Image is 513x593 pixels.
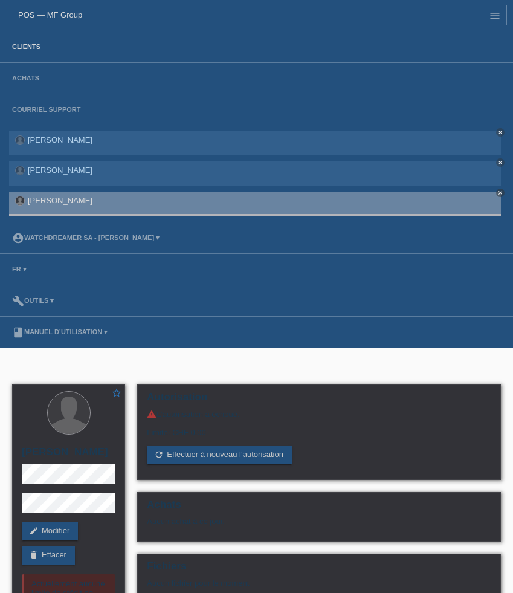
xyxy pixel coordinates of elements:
[147,560,491,578] h2: Fichiers
[28,196,92,205] a: [PERSON_NAME]
[28,166,92,175] a: [PERSON_NAME]
[29,550,39,560] i: delete
[147,446,292,464] a: refreshEffectuer à nouveau l’autorisation
[489,10,501,22] i: menu
[29,526,39,536] i: edit
[154,450,164,459] i: refresh
[111,387,122,398] i: star_border
[496,189,505,197] a: close
[12,326,24,339] i: book
[147,391,491,409] h2: Autorisation
[147,499,491,517] h2: Achats
[12,232,24,244] i: account_circle
[6,43,47,50] a: Clients
[12,295,24,307] i: build
[497,190,503,196] i: close
[22,446,115,464] h2: [PERSON_NAME]
[6,234,166,241] a: account_circleWatchdreamer SA - [PERSON_NAME] ▾
[497,160,503,166] i: close
[28,135,92,144] a: [PERSON_NAME]
[6,106,86,113] a: Courriel Support
[22,522,78,540] a: editModifier
[147,409,156,419] i: warning
[22,546,75,565] a: deleteEffacer
[496,158,505,167] a: close
[6,74,45,82] a: Achats
[6,265,33,273] a: FR ▾
[18,10,82,19] a: POS — MF Group
[483,11,507,19] a: menu
[497,129,503,135] i: close
[147,419,491,437] div: Limite: CHF 0.00
[147,578,390,588] div: Aucun fichier pour le moment
[6,328,114,335] a: bookManuel d’utilisation ▾
[147,409,491,419] div: L’autorisation a échoué.
[111,387,122,400] a: star_border
[147,517,491,535] div: Aucun achat à ce jour.
[6,297,60,304] a: buildOutils ▾
[496,128,505,137] a: close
